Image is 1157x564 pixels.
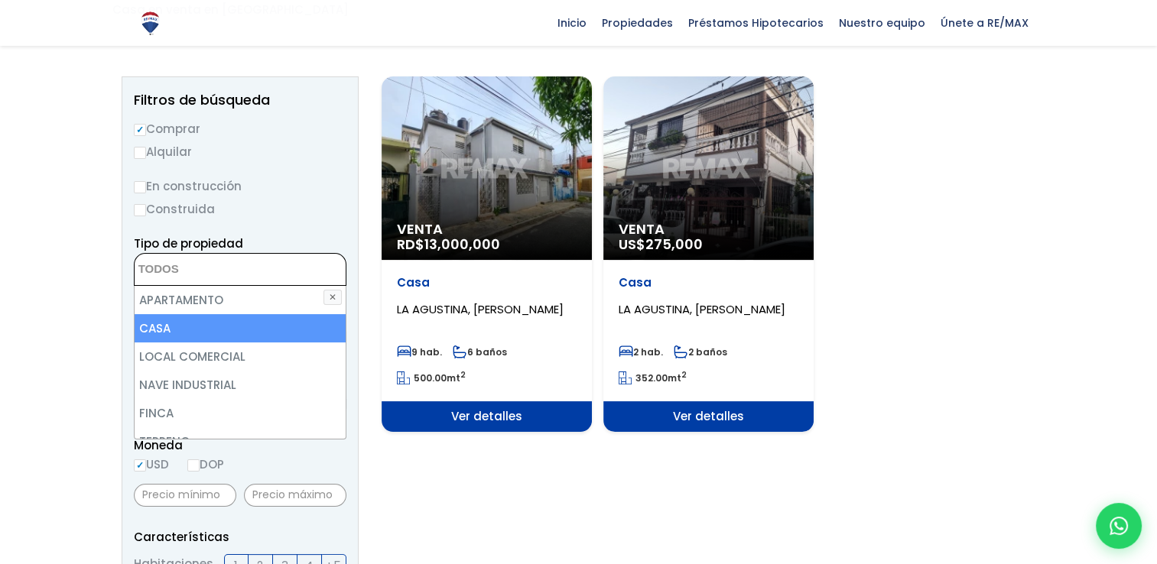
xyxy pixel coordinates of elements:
[550,11,594,34] span: Inicio
[134,199,346,219] label: Construida
[323,290,342,305] button: ✕
[134,147,146,159] input: Alquilar
[635,371,668,384] span: 352.00
[397,275,577,290] p: Casa
[134,92,346,108] h2: Filtros de búsqueda
[135,399,346,427] li: FINCA
[187,455,224,474] label: DOP
[603,76,814,432] a: Venta US$275,000 Casa LA AGUSTINA, [PERSON_NAME] 2 hab. 2 baños 352.00mt2 Ver detalles
[397,301,564,317] span: LA AGUSTINA, [PERSON_NAME]
[134,124,146,136] input: Comprar
[134,177,346,196] label: En construcción
[681,11,831,34] span: Préstamos Hipotecarios
[382,76,592,432] a: Venta RD$13,000,000 Casa LA AGUSTINA, [PERSON_NAME] 9 hab. 6 baños 500.00mt2 Ver detalles
[135,286,346,314] li: APARTAMENTO
[134,142,346,161] label: Alquilar
[134,235,243,251] span: Tipo de propiedad
[594,11,681,34] span: Propiedades
[619,275,798,290] p: Casa
[619,345,663,358] span: 2 hab.
[831,11,933,34] span: Nuestro equipo
[674,345,727,358] span: 2 baños
[619,371,687,384] span: mt
[134,484,236,507] input: Precio mínimo
[453,345,507,358] span: 6 baños
[397,371,466,384] span: mt
[134,204,146,216] input: Construida
[645,235,703,254] span: 275,000
[424,235,500,254] span: 13,000,000
[619,222,798,237] span: Venta
[382,401,592,432] span: Ver detalles
[134,181,146,193] input: En construcción
[134,455,169,474] label: USD
[137,10,164,37] img: Logo de REMAX
[134,119,346,138] label: Comprar
[397,222,577,237] span: Venta
[135,342,346,371] li: LOCAL COMERCIAL
[414,371,447,384] span: 500.00
[135,371,346,399] li: NAVE INDUSTRIAL
[460,369,466,381] sup: 2
[681,369,687,381] sup: 2
[603,401,814,432] span: Ver detalles
[619,235,703,254] span: US$
[397,235,500,254] span: RD$
[135,314,346,342] li: CASA
[244,484,346,507] input: Precio máximo
[135,427,346,455] li: TERRENO
[135,254,283,287] textarea: Search
[397,345,442,358] span: 9 hab.
[619,301,785,317] span: LA AGUSTINA, [PERSON_NAME]
[134,527,346,546] p: Características
[933,11,1036,34] span: Únete a RE/MAX
[134,436,346,455] span: Moneda
[187,459,200,472] input: DOP
[134,459,146,472] input: USD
